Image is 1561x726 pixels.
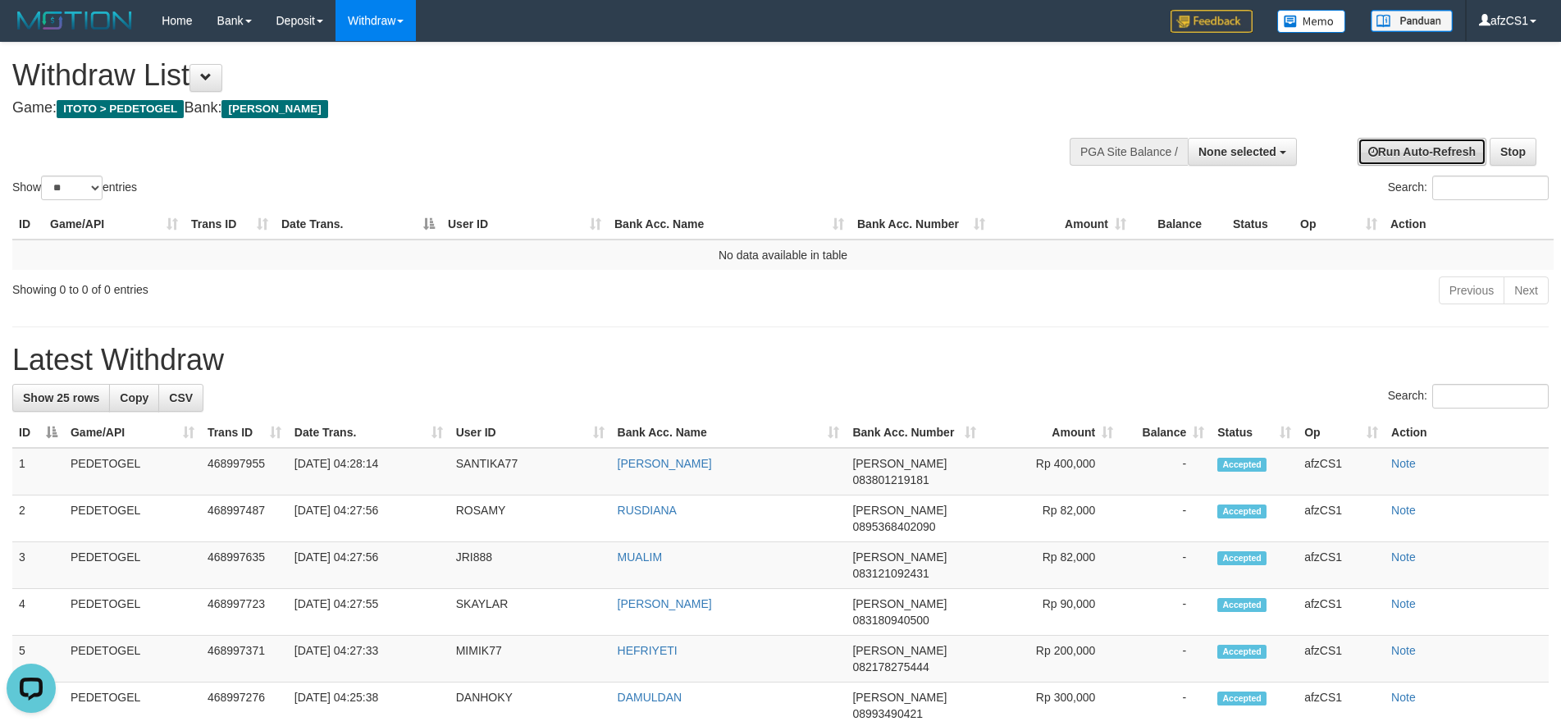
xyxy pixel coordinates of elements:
[1120,418,1211,448] th: Balance: activate to sort column ascending
[618,691,682,704] a: DAMULDAN
[852,550,947,564] span: [PERSON_NAME]
[1391,457,1416,470] a: Note
[12,100,1025,116] h4: Game: Bank:
[851,209,992,240] th: Bank Acc. Number: activate to sort column ascending
[1298,495,1385,542] td: afzCS1
[852,567,929,580] span: Copy 083121092431 to clipboard
[1217,692,1267,705] span: Accepted
[158,384,203,412] a: CSV
[201,418,288,448] th: Trans ID: activate to sort column ascending
[852,520,935,533] span: Copy 0895368402090 to clipboard
[852,473,929,486] span: Copy 083801219181 to clipboard
[201,495,288,542] td: 468997487
[12,418,64,448] th: ID: activate to sort column descending
[201,636,288,683] td: 468997371
[1171,10,1253,33] img: Feedback.jpg
[611,418,847,448] th: Bank Acc. Name: activate to sort column ascending
[450,495,611,542] td: ROSAMY
[201,589,288,636] td: 468997723
[12,495,64,542] td: 2
[618,597,712,610] a: [PERSON_NAME]
[275,209,441,240] th: Date Trans.: activate to sort column descending
[64,418,201,448] th: Game/API: activate to sort column ascending
[450,448,611,495] td: SANTIKA77
[288,495,450,542] td: [DATE] 04:27:56
[450,636,611,683] td: MIMIK77
[1217,645,1267,659] span: Accepted
[1070,138,1188,166] div: PGA Site Balance /
[12,448,64,495] td: 1
[7,7,56,56] button: Open LiveChat chat widget
[12,240,1554,270] td: No data available in table
[12,209,43,240] th: ID
[1217,505,1267,518] span: Accepted
[169,391,193,404] span: CSV
[1298,542,1385,589] td: afzCS1
[852,691,947,704] span: [PERSON_NAME]
[618,644,678,657] a: HEFRIYETI
[618,504,677,517] a: RUSDIANA
[1120,495,1211,542] td: -
[1120,589,1211,636] td: -
[1298,589,1385,636] td: afzCS1
[992,209,1133,240] th: Amount: activate to sort column ascending
[618,550,662,564] a: MUALIM
[1277,10,1346,33] img: Button%20Memo.svg
[64,495,201,542] td: PEDETOGEL
[1432,176,1549,200] input: Search:
[12,8,137,33] img: MOTION_logo.png
[1391,550,1416,564] a: Note
[1198,145,1276,158] span: None selected
[852,707,923,720] span: Copy 08993490421 to clipboard
[109,384,159,412] a: Copy
[983,495,1120,542] td: Rp 82,000
[852,660,929,673] span: Copy 082178275444 to clipboard
[43,209,185,240] th: Game/API: activate to sort column ascending
[1391,691,1416,704] a: Note
[1211,418,1298,448] th: Status: activate to sort column ascending
[1294,209,1384,240] th: Op: activate to sort column ascending
[221,100,327,118] span: [PERSON_NAME]
[23,391,99,404] span: Show 25 rows
[450,418,611,448] th: User ID: activate to sort column ascending
[983,418,1120,448] th: Amount: activate to sort column ascending
[608,209,851,240] th: Bank Acc. Name: activate to sort column ascending
[12,589,64,636] td: 4
[1120,636,1211,683] td: -
[1432,384,1549,409] input: Search:
[1298,448,1385,495] td: afzCS1
[1217,458,1267,472] span: Accepted
[1391,504,1416,517] a: Note
[1391,597,1416,610] a: Note
[1217,598,1267,612] span: Accepted
[12,636,64,683] td: 5
[846,418,983,448] th: Bank Acc. Number: activate to sort column ascending
[1439,276,1504,304] a: Previous
[1188,138,1297,166] button: None selected
[288,418,450,448] th: Date Trans.: activate to sort column ascending
[201,542,288,589] td: 468997635
[1133,209,1226,240] th: Balance
[1217,551,1267,565] span: Accepted
[1384,209,1554,240] th: Action
[1388,384,1549,409] label: Search:
[983,636,1120,683] td: Rp 200,000
[12,59,1025,92] h1: Withdraw List
[185,209,275,240] th: Trans ID: activate to sort column ascending
[1358,138,1486,166] a: Run Auto-Refresh
[12,384,110,412] a: Show 25 rows
[852,597,947,610] span: [PERSON_NAME]
[64,542,201,589] td: PEDETOGEL
[64,448,201,495] td: PEDETOGEL
[1298,418,1385,448] th: Op: activate to sort column ascending
[983,448,1120,495] td: Rp 400,000
[288,589,450,636] td: [DATE] 04:27:55
[983,542,1120,589] td: Rp 82,000
[852,614,929,627] span: Copy 083180940500 to clipboard
[450,589,611,636] td: SKAYLAR
[57,100,184,118] span: ITOTO > PEDETOGEL
[1385,418,1549,448] th: Action
[852,457,947,470] span: [PERSON_NAME]
[1120,448,1211,495] td: -
[852,504,947,517] span: [PERSON_NAME]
